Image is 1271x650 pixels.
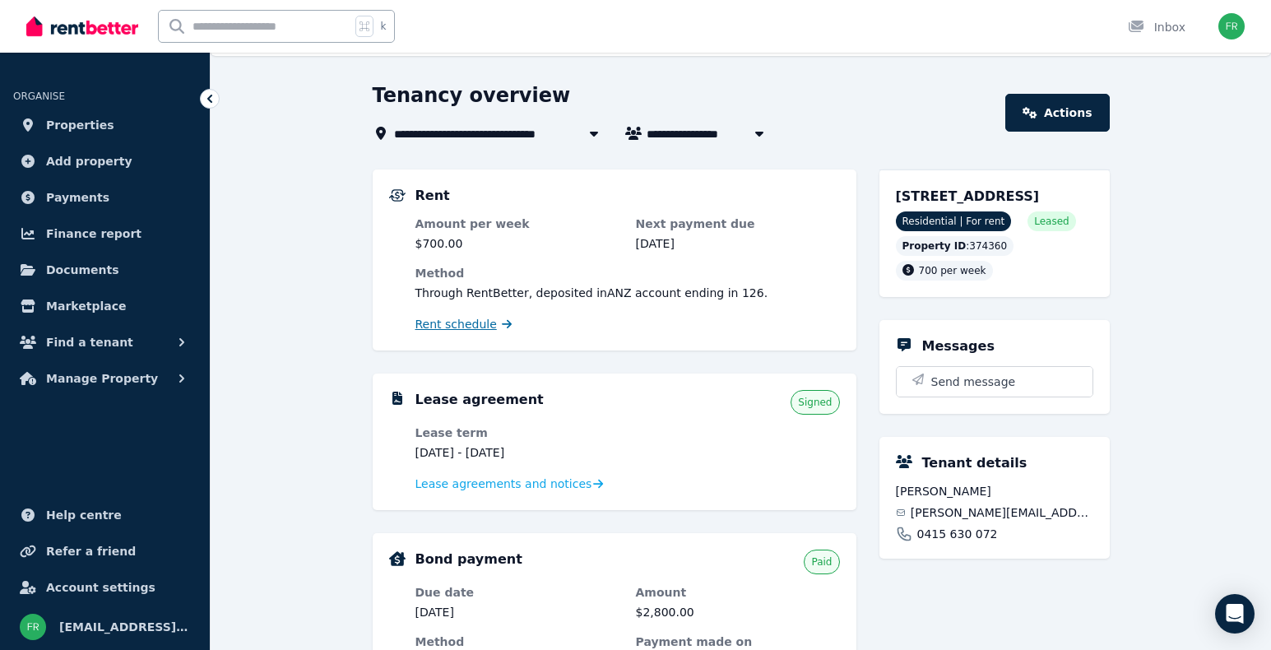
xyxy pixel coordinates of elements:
h5: Rent [415,186,450,206]
span: Account settings [46,578,155,597]
h5: Bond payment [415,550,522,569]
span: ORGANISE [13,91,65,102]
button: Send message [897,367,1092,397]
span: Payments [46,188,109,207]
dt: Amount [636,584,840,601]
span: Through RentBetter , deposited in ANZ account ending in 126 . [415,286,768,299]
span: Marketplace [46,296,126,316]
span: Refer a friend [46,541,136,561]
span: Find a tenant [46,332,133,352]
a: Lease agreements and notices [415,476,604,492]
span: Property ID [902,239,967,253]
h1: Tenancy overview [373,82,571,109]
span: [PERSON_NAME] [896,483,1093,499]
a: Documents [13,253,197,286]
span: [STREET_ADDRESS] [896,188,1040,204]
span: Finance report [46,224,141,244]
span: Paid [811,555,832,569]
dt: Due date [415,584,619,601]
dt: Lease term [415,425,619,441]
span: Manage Property [46,369,158,388]
a: Marketplace [13,290,197,323]
span: 700 per week [919,265,986,276]
div: : 374360 [896,236,1014,256]
a: Help centre [13,499,197,532]
span: 0415 630 072 [917,526,998,542]
a: Properties [13,109,197,142]
dd: [DATE] - [DATE] [415,444,619,461]
span: [PERSON_NAME][EMAIL_ADDRESS][DOMAIN_NAME] [911,504,1093,521]
img: Rental Payments [389,189,406,202]
dd: $700.00 [415,235,619,252]
a: Account settings [13,571,197,604]
dd: [DATE] [415,604,619,620]
dd: $2,800.00 [636,604,840,620]
span: Signed [798,396,832,409]
a: Actions [1005,94,1109,132]
dt: Payment made on [636,634,840,650]
span: k [380,20,386,33]
a: Finance report [13,217,197,250]
img: RentBetter [26,14,138,39]
span: Lease agreements and notices [415,476,592,492]
a: Rent schedule [415,316,513,332]
a: Add property [13,145,197,178]
dt: Method [415,634,619,650]
button: Manage Property [13,362,197,395]
img: Bond Details [389,551,406,566]
div: Inbox [1128,19,1185,35]
h5: Messages [922,337,995,356]
span: Help centre [46,505,122,525]
span: Documents [46,260,119,280]
img: fredwest1@hotmail.com [20,614,46,640]
span: [EMAIL_ADDRESS][DOMAIN_NAME] [59,617,190,637]
h5: Tenant details [922,453,1027,473]
div: Open Intercom Messenger [1215,594,1255,634]
a: Payments [13,181,197,214]
button: Find a tenant [13,326,197,359]
span: Residential | For rent [896,211,1012,231]
img: fredwest1@hotmail.com [1218,13,1245,39]
h5: Lease agreement [415,390,544,410]
span: Add property [46,151,132,171]
span: Send message [931,374,1016,390]
dt: Next payment due [636,216,840,232]
span: Rent schedule [415,316,497,332]
dd: [DATE] [636,235,840,252]
dt: Amount per week [415,216,619,232]
dt: Method [415,265,840,281]
a: Refer a friend [13,535,197,568]
span: Leased [1034,215,1069,228]
span: Properties [46,115,114,135]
